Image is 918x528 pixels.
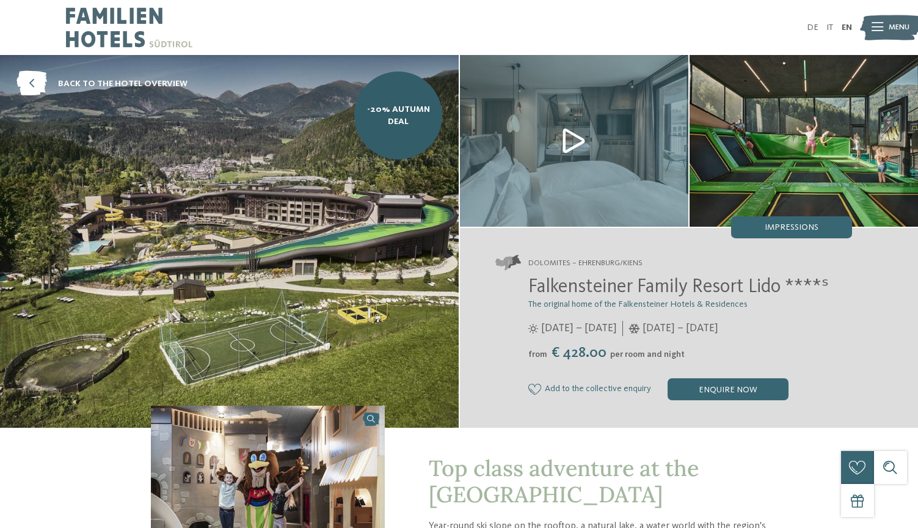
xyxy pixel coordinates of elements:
span: Falkensteiner Family Resort Lido ****ˢ [528,277,829,297]
a: back to the hotel overview [16,71,188,97]
span: Menu [889,22,909,33]
span: Add to the collective enquiry [545,384,651,394]
span: -20% Autumn Deal [363,103,434,128]
a: DE [807,23,818,32]
span: Dolomites – Ehrenburg/Kiens [528,258,643,269]
i: Opening times in winter [628,324,640,334]
img: The family hotel near the Dolomites with unique flair [460,55,688,227]
span: from [528,350,547,359]
span: Impressions [765,223,818,232]
a: IT [826,23,833,32]
span: [DATE] – [DATE] [643,321,718,336]
span: Top class adventure at the [GEOGRAPHIC_DATA] [429,454,699,508]
img: The family hotel near the Dolomites with unique flair [690,55,918,227]
span: € 428.00 [548,346,609,361]
a: -20% Autumn Deal [354,71,442,159]
div: enquire now [668,378,789,400]
span: The original home of the Falkensteiner Hotels & Residences [528,300,748,309]
a: EN [842,23,852,32]
i: Opening times in summer [528,324,538,334]
span: [DATE] – [DATE] [541,321,617,336]
span: back to the hotel overview [58,78,188,90]
span: per room and night [610,350,685,359]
